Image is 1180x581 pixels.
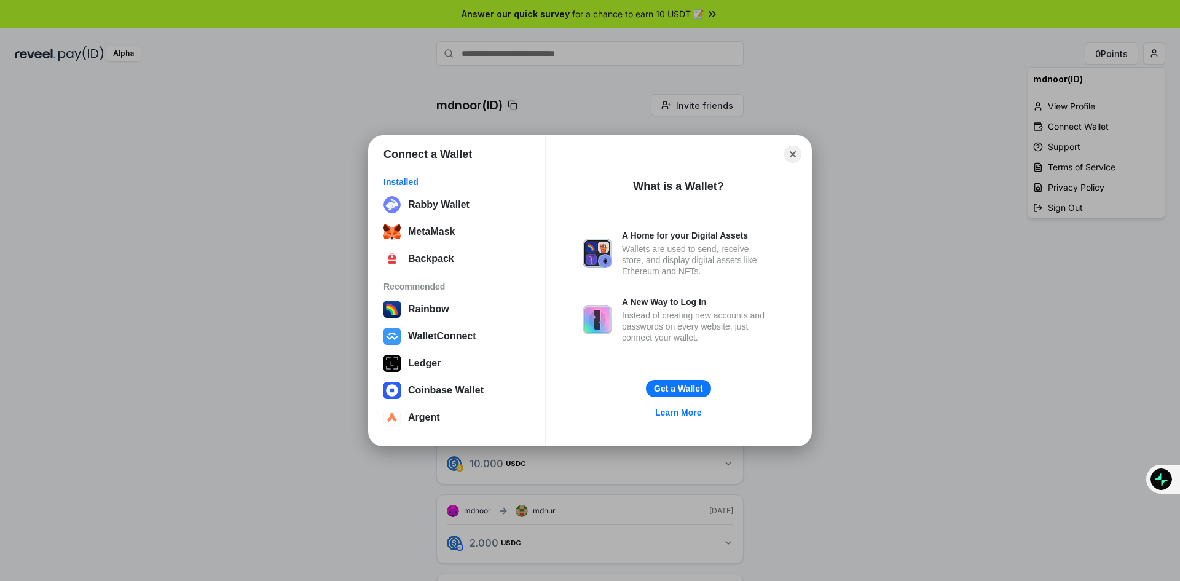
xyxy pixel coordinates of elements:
a: Learn More [648,405,709,421]
img: svg+xml;base64,PHN2ZyB3aWR0aD0iMzIiIGhlaWdodD0iMzIiIHZpZXdCb3g9IjAgMCAzMiAzMiIgZmlsbD0ibm9uZSIgeG... [383,196,401,213]
button: Rabby Wallet [380,192,534,217]
div: Rabby Wallet [408,199,470,210]
div: Installed [383,176,530,188]
button: Ledger [380,351,534,376]
div: Rainbow [408,304,449,315]
div: Argent [408,412,440,423]
div: WalletConnect [408,331,476,342]
div: What is a Wallet? [633,179,723,194]
button: Backpack [380,247,534,271]
img: svg+xml,%3Csvg%20xmlns%3D%22http%3A%2F%2Fwww.w3.org%2F2000%2Fsvg%22%20fill%3D%22none%22%20viewBox... [583,239,612,268]
div: Instead of creating new accounts and passwords on every website, just connect your wallet. [622,310,774,343]
img: svg+xml,%3Csvg%20width%3D%2228%22%20height%3D%2228%22%20viewBox%3D%220%200%2028%2028%22%20fill%3D... [383,328,401,345]
div: Wallets are used to send, receive, store, and display digital assets like Ethereum and NFTs. [622,243,774,277]
button: WalletConnect [380,324,534,349]
div: Learn More [655,407,701,418]
button: MetaMask [380,219,534,244]
div: Coinbase Wallet [408,385,484,396]
button: Argent [380,405,534,430]
img: svg+xml,%3Csvg%20width%3D%2228%22%20height%3D%2228%22%20viewBox%3D%220%200%2028%2028%22%20fill%3D... [383,409,401,426]
div: MetaMask [408,226,455,237]
img: 4BxBxKvl5W07cAAAAASUVORK5CYII= [383,250,401,267]
div: Ledger [408,358,441,369]
div: Backpack [408,253,454,264]
img: svg+xml,%3Csvg%20xmlns%3D%22http%3A%2F%2Fwww.w3.org%2F2000%2Fsvg%22%20fill%3D%22none%22%20viewBox... [583,305,612,334]
img: svg+xml,%3Csvg%20width%3D%22120%22%20height%3D%22120%22%20viewBox%3D%220%200%20120%20120%22%20fil... [383,301,401,318]
button: Coinbase Wallet [380,378,534,403]
button: Get a Wallet [646,380,711,397]
h1: Connect a Wallet [383,147,472,162]
div: A New Way to Log In [622,296,774,307]
button: Close [784,146,801,163]
img: svg+xml,%3Csvg%20width%3D%2228%22%20height%3D%2228%22%20viewBox%3D%220%200%2028%2028%22%20fill%3D... [383,382,401,399]
div: A Home for your Digital Assets [622,230,774,241]
img: svg+xml,%3Csvg%20xmlns%3D%22http%3A%2F%2Fwww.w3.org%2F2000%2Fsvg%22%20width%3D%2228%22%20height%3... [383,355,401,372]
div: Recommended [383,281,530,292]
div: Get a Wallet [654,383,703,394]
img: svg+xml;base64,PHN2ZyB3aWR0aD0iMzUiIGhlaWdodD0iMzQiIHZpZXdCb3g9IjAgMCAzNSAzNCIgZmlsbD0ibm9uZSIgeG... [383,223,401,240]
button: Rainbow [380,297,534,322]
